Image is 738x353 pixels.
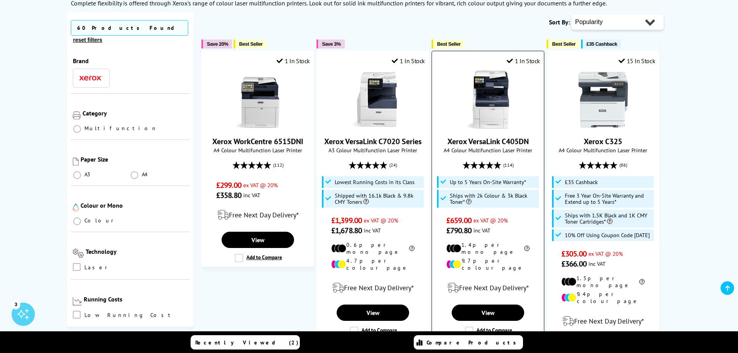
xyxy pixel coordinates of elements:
[446,215,471,226] span: £659.00
[216,180,241,190] span: £299.00
[364,217,398,224] span: ex VAT @ 20%
[206,204,310,226] div: modal_delivery
[432,40,464,48] button: Best Seller
[561,249,587,259] span: £305.00
[473,217,508,224] span: ex VAT @ 20%
[239,41,263,47] span: Best Seller
[344,71,402,129] img: Xerox VersaLink C7020 Series
[551,146,655,154] span: A4 Colour Multifunction Laser Printer
[317,40,344,48] button: Save 3%
[84,171,91,178] span: A3
[565,179,598,185] span: £35 Cashback
[574,71,632,129] img: Xerox C325
[222,232,294,248] a: View
[84,263,110,272] span: Laser
[321,277,425,299] div: modal_delivery
[446,241,530,255] li: 1.4p per mono page
[551,310,655,332] div: modal_delivery
[337,305,409,321] a: View
[446,257,530,271] li: 9.7p per colour page
[83,109,188,117] div: Category
[191,335,300,350] a: Recently Viewed (2)
[331,226,362,236] span: £1,678.80
[364,227,381,234] span: inc VAT
[207,41,228,47] span: Save 20%
[450,193,537,205] span: Ships with 2k Colour & 3k Black Toner*
[324,136,421,146] a: Xerox VersaLink C7020 Series
[436,277,540,299] div: modal_delivery
[389,158,397,172] span: (24)
[565,212,652,225] span: Ships with 1.5K Black and 1K CMY Toner Cartridges*
[588,260,606,267] span: inc VAT
[73,57,188,65] div: Brand
[71,36,105,43] button: reset filters
[427,339,520,346] span: Compare Products
[322,41,341,47] span: Save 3%
[73,204,79,212] img: Colour or Mono
[565,193,652,205] span: Free 3 Year On-Site Warranty and Extend up to 5 Years*
[581,40,621,48] button: £35 Cashback
[547,40,580,48] button: Best Seller
[81,155,188,163] div: Paper Size
[459,122,517,130] a: Xerox VersaLink C405DN
[206,146,310,154] span: A4 Colour Multifunction Laser Printer
[71,20,188,36] span: 60 Products Found
[473,227,490,234] span: inc VAT
[243,181,278,189] span: ex VAT @ 20%
[79,76,103,81] img: Xerox
[452,305,524,321] a: View
[84,311,174,319] span: Low Running Cost
[84,217,117,224] span: Colour
[507,57,540,65] div: 1 In Stock
[84,295,188,303] div: Running Costs
[331,257,415,271] li: 4.7p per colour page
[465,327,512,335] label: Add to Compare
[235,254,282,262] label: Add to Compare
[588,250,623,257] span: ex VAT @ 20%
[142,171,149,178] span: A4
[331,241,415,255] li: 0.6p per mono page
[77,73,105,83] button: Xerox
[392,57,425,65] div: 1 In Stock
[277,57,310,65] div: 1 In Stock
[344,122,402,130] a: Xerox VersaLink C7020 Series
[414,335,523,350] a: Compare Products
[195,339,299,346] span: Recently Viewed (2)
[619,57,655,65] div: 15 In Stock
[561,259,587,269] span: £366.00
[273,158,284,172] span: (112)
[503,158,514,172] span: (114)
[619,158,627,172] span: (86)
[587,41,617,47] span: £35 Cashback
[81,201,188,209] div: Colour or Mono
[73,112,81,119] img: Category
[331,215,362,226] span: £1,399.00
[73,158,79,165] img: Paper Size
[229,71,287,129] img: Xerox WorkCentre 6515DNI
[437,41,461,47] span: Best Seller
[84,125,157,132] span: Multifunction
[565,232,650,238] span: 10% Off Using Coupon Code [DATE]
[574,122,632,130] a: Xerox C325
[584,136,622,146] a: Xerox C325
[201,40,232,48] button: Save 20%
[561,291,645,305] li: 9.4p per colour page
[212,136,303,146] a: Xerox WorkCentre 6515DNI
[73,297,82,305] img: Running Costs
[229,122,287,130] a: Xerox WorkCentre 6515DNI
[436,146,540,154] span: A4 Colour Multifunction Laser Printer
[450,179,526,185] span: Up to 5 Years On-Site Warranty*
[234,40,267,48] button: Best Seller
[446,226,471,236] span: £790.80
[73,249,84,258] img: Technology
[447,136,529,146] a: Xerox VersaLink C405DN
[459,71,517,129] img: Xerox VersaLink C405DN
[12,300,20,308] div: 3
[216,190,241,200] span: £358.80
[335,179,415,185] span: Lowest Running Costs in its Class
[243,191,260,199] span: inc VAT
[552,41,576,47] span: Best Seller
[561,275,645,289] li: 1.5p per mono page
[321,146,425,154] span: A3 Colour Multifunction Laser Printer
[335,193,422,205] span: Shipped with 16.1k Black & 9.8k CMY Toners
